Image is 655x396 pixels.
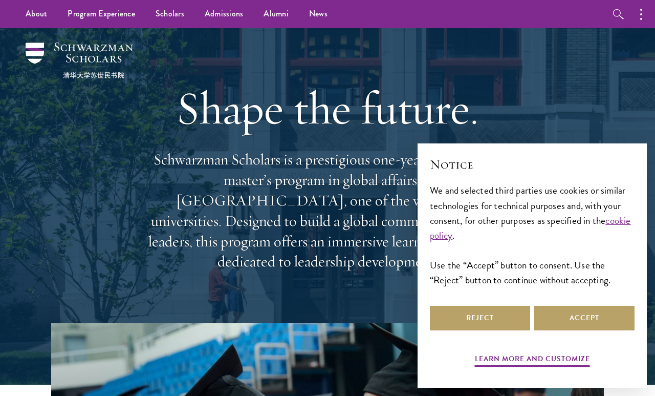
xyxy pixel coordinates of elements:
p: Schwarzman Scholars is a prestigious one-year, fully funded master’s program in global affairs at... [143,150,512,272]
button: Learn more and customize [475,352,590,368]
h2: Notice [430,156,635,173]
a: cookie policy [430,213,631,243]
img: Schwarzman Scholars [26,43,133,78]
button: Reject [430,306,530,330]
div: We and selected third parties use cookies or similar technologies for technical purposes and, wit... [430,183,635,287]
h1: Shape the future. [143,79,512,137]
button: Accept [534,306,635,330]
